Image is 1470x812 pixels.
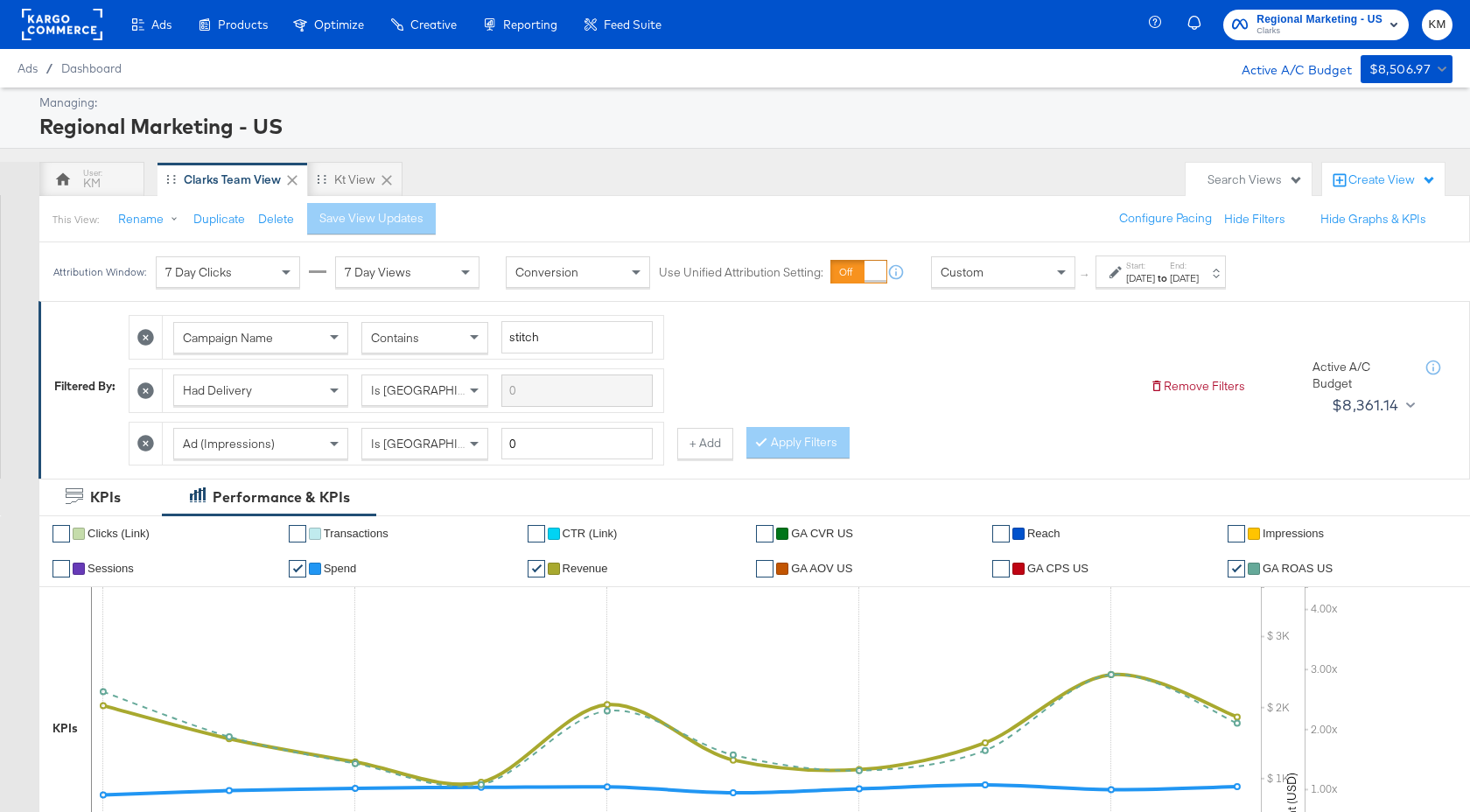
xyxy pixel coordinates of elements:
[52,560,70,577] a: ✔
[345,264,411,280] span: 7 Day Views
[106,204,197,235] button: Rename
[39,111,1448,141] div: Regional Marketing - US
[314,17,364,31] span: Optimize
[1027,562,1088,575] span: GA CPS US
[183,330,273,346] span: Campaign Name
[317,174,326,184] div: Drag to reorder tab
[1320,211,1426,227] button: Hide Graphs & KPIs
[791,527,853,540] span: GA CVR US
[1256,10,1382,29] span: Regional Marketing - US
[1263,527,1324,540] span: Impressions
[52,720,78,737] div: KPIs
[334,171,375,188] div: kt View
[604,17,661,31] span: Feed Suite
[410,17,457,31] span: Creative
[1150,378,1245,395] button: Remove Filters
[791,562,852,575] span: GA AOV US
[83,175,101,192] div: KM
[324,527,388,540] span: Transactions
[17,61,38,75] span: Ads
[1228,525,1245,542] a: ✔
[183,382,252,398] span: Had Delivery
[218,17,268,31] span: Products
[563,527,618,540] span: CTR (Link)
[1027,527,1060,540] span: Reach
[1170,271,1199,285] div: [DATE]
[1312,359,1409,391] div: Active A/C Budget
[1361,55,1452,83] button: $8,506.97
[1429,15,1445,35] span: KM
[193,211,245,227] button: Duplicate
[756,560,773,577] a: ✔
[528,525,545,542] a: ✔
[659,264,823,281] label: Use Unified Attribution Setting:
[677,428,733,459] button: + Add
[87,527,150,540] span: Clicks (Link)
[39,94,1448,111] div: Managing:
[1332,392,1399,418] div: $8,361.14
[184,171,281,188] div: Clarks Team View
[503,17,557,31] span: Reporting
[52,525,70,542] a: ✔
[941,264,983,280] span: Custom
[1223,10,1409,40] button: Regional Marketing - USClarks
[1155,271,1170,284] strong: to
[165,264,232,280] span: 7 Day Clicks
[52,266,147,278] div: Attribution Window:
[515,264,578,280] span: Conversion
[1126,271,1155,285] div: [DATE]
[258,211,294,227] button: Delete
[371,382,505,398] span: Is [GEOGRAPHIC_DATA]
[52,213,99,227] div: This View:
[1223,55,1352,81] div: Active A/C Budget
[38,61,61,75] span: /
[1228,560,1245,577] a: ✔
[213,487,350,507] div: Performance & KPIs
[992,560,1010,577] a: ✔
[1348,171,1436,189] div: Create View
[166,174,176,184] div: Drag to reorder tab
[90,487,121,507] div: KPIs
[54,378,115,395] div: Filtered By:
[151,17,171,31] span: Ads
[1325,391,1418,419] button: $8,361.14
[324,562,357,575] span: Spend
[501,428,653,460] input: Enter a number
[1077,272,1094,278] span: ↑
[183,436,275,451] span: Ad (Impressions)
[992,525,1010,542] a: ✔
[563,562,608,575] span: Revenue
[1170,260,1199,271] label: End:
[289,560,306,577] a: ✔
[1422,10,1452,40] button: KM
[1126,260,1155,271] label: Start:
[371,330,419,346] span: Contains
[528,560,545,577] a: ✔
[1263,562,1333,575] span: GA ROAS US
[87,562,134,575] span: Sessions
[61,61,122,75] a: Dashboard
[501,321,653,353] input: Enter a search term
[756,525,773,542] a: ✔
[1207,171,1303,188] div: Search Views
[1369,59,1431,80] div: $8,506.97
[289,525,306,542] a: ✔
[371,436,505,451] span: Is [GEOGRAPHIC_DATA]
[1256,24,1382,38] span: Clarks
[1224,211,1285,227] button: Hide Filters
[1107,203,1224,234] button: Configure Pacing
[501,374,653,407] input: Enter a search term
